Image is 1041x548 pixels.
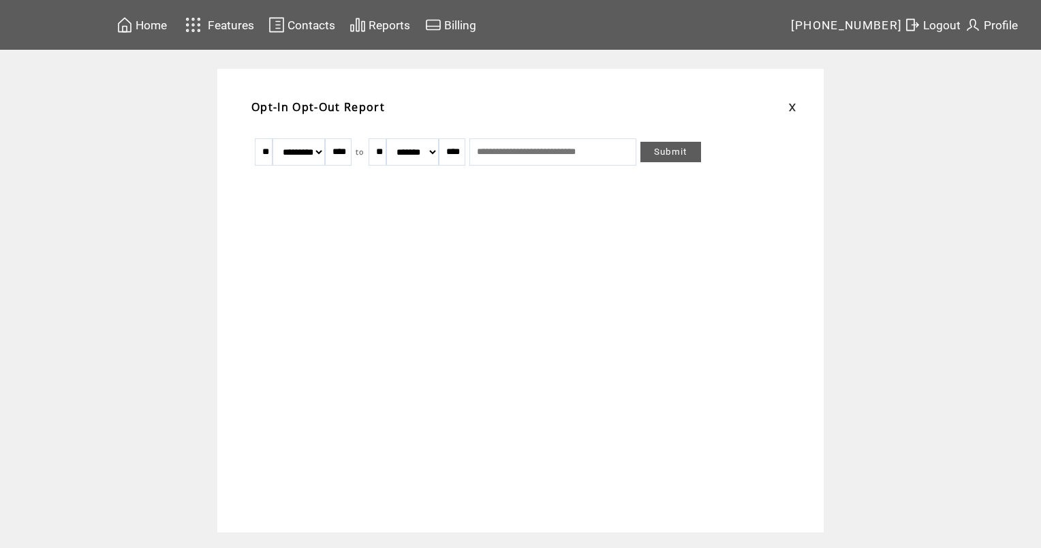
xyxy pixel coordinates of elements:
[902,14,963,35] a: Logout
[181,14,205,36] img: features.svg
[965,16,981,33] img: profile.svg
[425,16,441,33] img: creidtcard.svg
[136,18,167,32] span: Home
[904,16,920,33] img: exit.svg
[963,14,1020,35] a: Profile
[984,18,1018,32] span: Profile
[356,147,364,157] span: to
[268,16,285,33] img: contacts.svg
[791,18,903,32] span: [PHONE_NUMBER]
[640,142,701,162] a: Submit
[288,18,335,32] span: Contacts
[116,16,133,33] img: home.svg
[114,14,169,35] a: Home
[208,18,254,32] span: Features
[251,100,385,115] span: Opt-In Opt-Out Report
[347,14,412,35] a: Reports
[444,18,476,32] span: Billing
[369,18,410,32] span: Reports
[266,14,337,35] a: Contacts
[179,12,256,38] a: Features
[423,14,478,35] a: Billing
[349,16,366,33] img: chart.svg
[923,18,961,32] span: Logout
